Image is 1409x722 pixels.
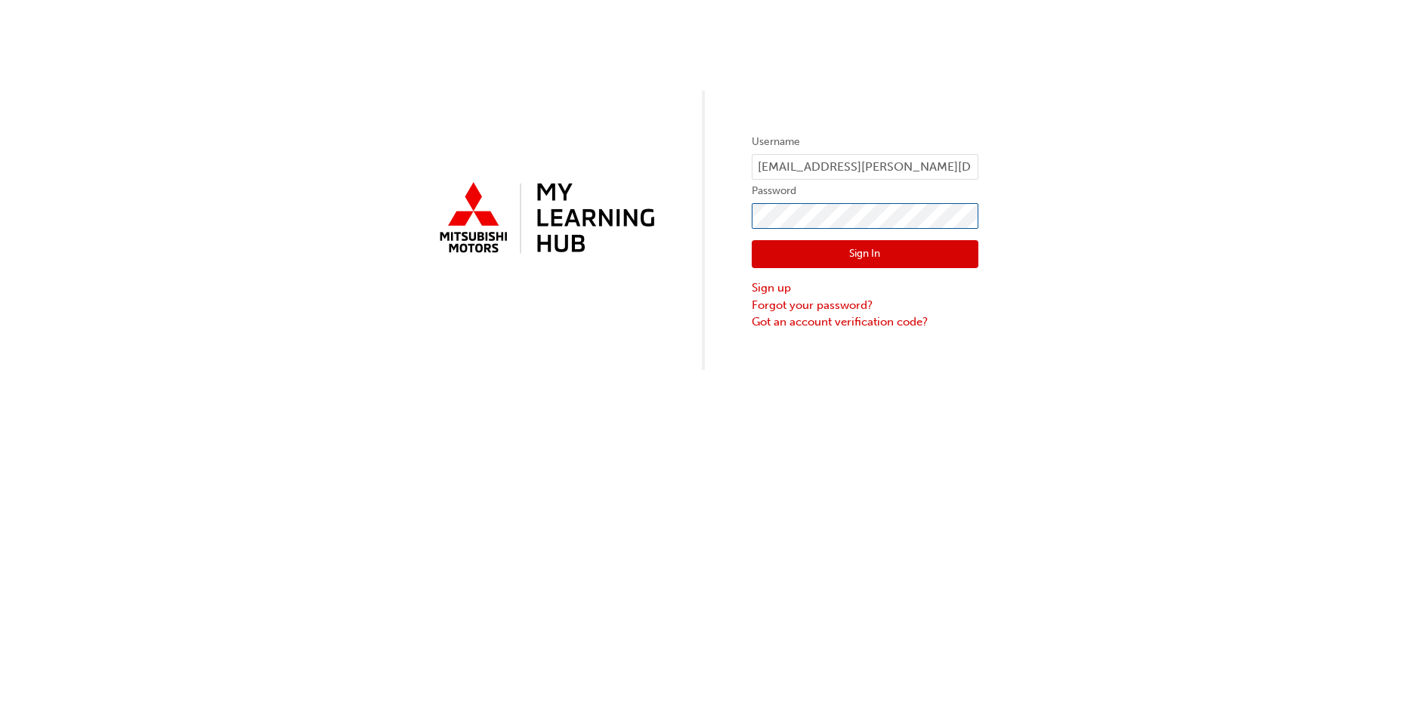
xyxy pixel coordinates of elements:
input: Username [752,154,978,180]
label: Password [752,182,978,200]
button: Sign In [752,240,978,269]
a: Got an account verification code? [752,313,978,331]
a: Forgot your password? [752,297,978,314]
img: mmal [431,176,658,262]
a: Sign up [752,279,978,297]
label: Username [752,133,978,151]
